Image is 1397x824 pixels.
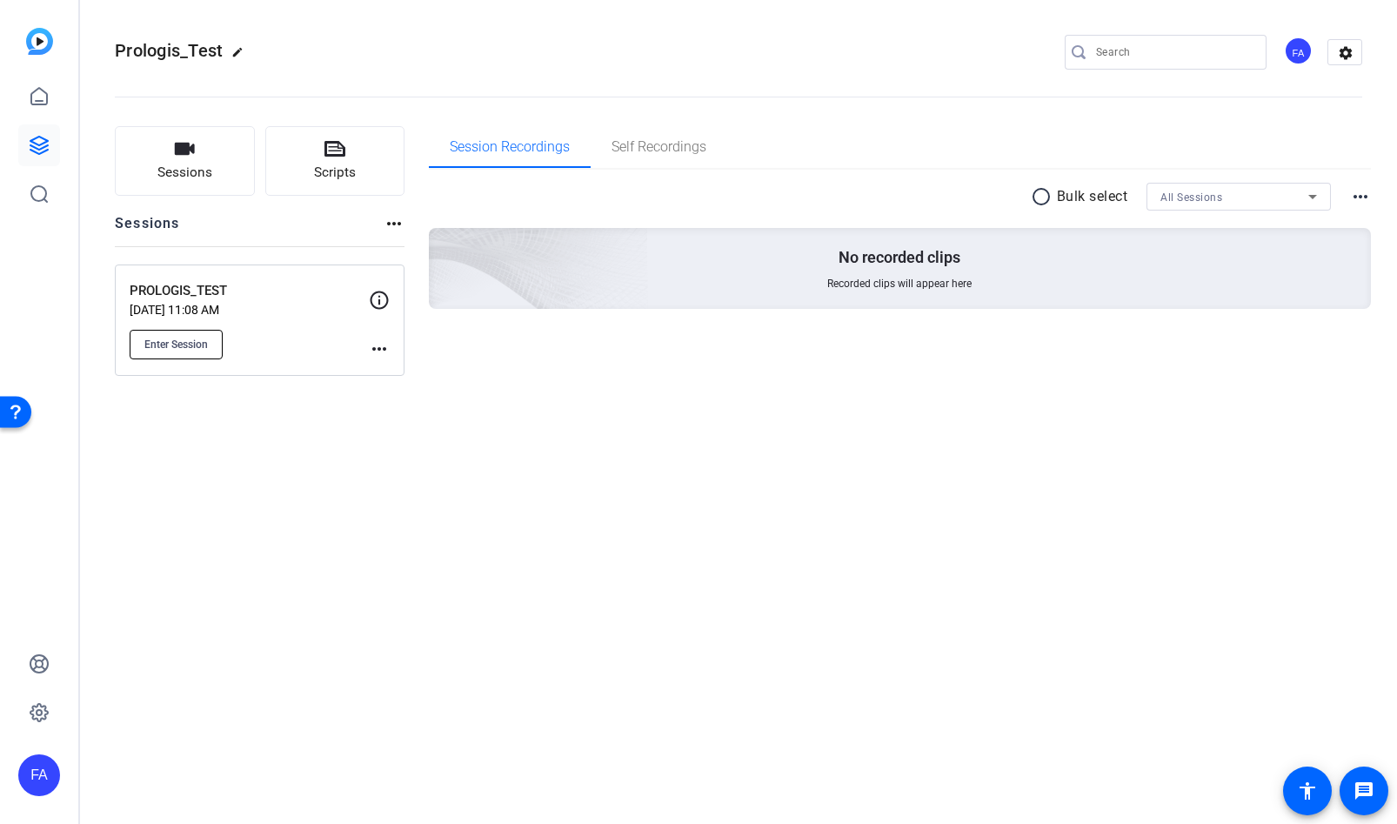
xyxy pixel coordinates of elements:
button: Sessions [115,126,255,196]
button: Enter Session [130,330,223,359]
p: [DATE] 11:08 AM [130,303,369,317]
mat-icon: more_horiz [1350,186,1371,207]
span: Enter Session [144,338,208,352]
mat-icon: settings [1328,40,1363,66]
div: FA [1284,37,1313,65]
p: No recorded clips [839,247,960,268]
div: FA [18,754,60,796]
mat-icon: message [1354,780,1374,801]
mat-icon: accessibility [1297,780,1318,801]
mat-icon: edit [231,46,252,67]
span: Scripts [314,163,356,183]
span: All Sessions [1160,191,1222,204]
input: Search [1096,42,1253,63]
span: Self Recordings [612,140,706,154]
h2: Sessions [115,213,180,246]
span: Prologis_Test [115,40,223,61]
mat-icon: radio_button_unchecked [1031,186,1057,207]
p: PROLOGIS_TEST [130,281,369,301]
button: Scripts [265,126,405,196]
span: Recorded clips will appear here [827,277,972,291]
mat-icon: more_horiz [369,338,390,359]
p: Bulk select [1057,186,1128,207]
img: embarkstudio-empty-session.png [234,56,649,433]
span: Session Recordings [450,140,570,154]
mat-icon: more_horiz [384,213,404,234]
span: Sessions [157,163,212,183]
img: blue-gradient.svg [26,28,53,55]
ngx-avatar: Fridays Admin [1284,37,1314,67]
